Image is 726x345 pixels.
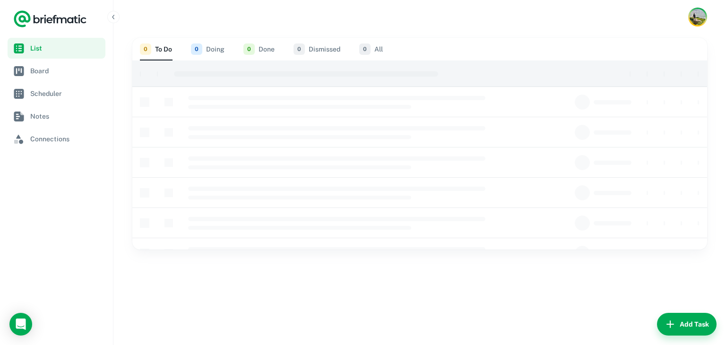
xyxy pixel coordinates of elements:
[243,43,255,55] span: 0
[8,38,105,59] a: List
[140,43,151,55] span: 0
[13,9,87,28] a: Logo
[30,111,102,121] span: Notes
[359,38,383,60] button: All
[657,313,717,336] button: Add Task
[8,106,105,127] a: Notes
[30,134,102,144] span: Connections
[688,8,707,26] button: Account button
[8,83,105,104] a: Scheduler
[30,66,102,76] span: Board
[140,38,172,60] button: To Do
[9,313,32,336] div: Load Chat
[191,43,202,55] span: 0
[8,60,105,81] a: Board
[294,43,305,55] span: 0
[191,38,225,60] button: Doing
[30,43,102,53] span: List
[690,9,706,25] img: Karl Chaffey
[8,129,105,149] a: Connections
[294,38,340,60] button: Dismissed
[30,88,102,99] span: Scheduler
[243,38,275,60] button: Done
[359,43,371,55] span: 0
